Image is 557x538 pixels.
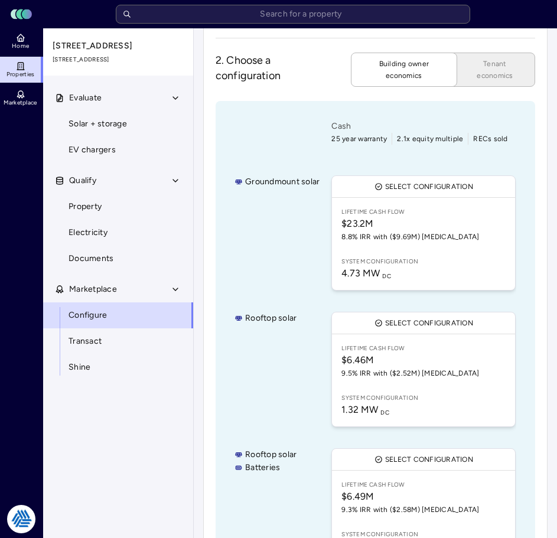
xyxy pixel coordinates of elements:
[332,198,515,290] a: Lifetime Cash Flow$23.2M8.8% IRR with ($9.69M) [MEDICAL_DATA]System configuration4.73 MW DC
[341,393,506,403] span: System configuration
[43,137,194,163] a: EV chargers
[465,58,525,81] span: Tenant economics
[69,174,96,187] span: Qualify
[385,454,473,465] span: Select configuration
[245,175,320,188] span: Groundmount solar
[380,409,389,416] sub: DC
[43,168,194,194] button: Qualify
[361,58,447,81] span: Building owner economics
[43,354,194,380] a: Shine
[332,334,515,426] a: Lifetime Cash Flow$6.46M9.5% IRR with ($2.52M) [MEDICAL_DATA]System configuration1.32 MW DC
[69,200,102,213] span: Property
[7,505,35,533] img: Tradition Energy
[69,118,127,131] span: Solar + storage
[341,480,506,490] span: Lifetime Cash Flow
[332,312,515,334] button: Select configuration
[69,252,113,265] span: Documents
[385,317,473,329] span: Select configuration
[385,181,473,193] span: Select configuration
[69,226,108,239] span: Electricity
[43,246,194,272] a: Documents
[43,328,194,354] a: Transact
[332,449,515,470] button: Select configuration
[382,272,391,280] sub: DC
[69,309,107,322] span: Configure
[445,53,535,87] button: Tenant economics
[341,231,506,243] span: 8.8% IRR with ($9.69M) [MEDICAL_DATA]
[397,133,463,145] span: 2.1x equity multiple
[43,276,194,302] button: Marketplace
[43,220,194,246] a: Electricity
[245,461,280,474] span: Batteries
[43,111,194,137] a: Solar + storage
[341,353,506,367] span: $6.46M
[331,120,516,133] span: Cash
[473,133,507,145] span: RECs sold
[6,71,35,78] span: Properties
[53,55,185,64] span: [STREET_ADDRESS]
[216,53,337,87] h3: 2. Choose a configuration
[341,207,506,217] span: Lifetime Cash Flow
[332,176,515,197] button: Select configuration
[245,312,297,325] span: Rooftop solar
[43,302,194,328] a: Configure
[341,504,506,516] span: 9.3% IRR with ($2.58M) [MEDICAL_DATA]
[43,85,194,111] button: Evaluate
[69,144,116,156] span: EV chargers
[341,344,506,353] span: Lifetime Cash Flow
[245,448,297,461] span: Rooftop solar
[341,490,506,504] span: $6.49M
[4,99,37,106] span: Marketplace
[341,367,506,379] span: 9.5% IRR with ($2.52M) [MEDICAL_DATA]
[53,40,185,53] span: [STREET_ADDRESS]
[341,268,391,279] span: 4.73 MW
[341,257,506,266] span: System configuration
[331,133,387,145] span: 25 year warranty
[69,92,102,105] span: Evaluate
[12,43,29,50] span: Home
[341,217,506,231] span: $23.2M
[351,53,457,87] button: Building owner economics
[69,335,102,348] span: Transact
[43,194,194,220] a: Property
[69,361,90,374] span: Shine
[116,5,470,24] input: Search for a property
[69,283,117,296] span: Marketplace
[341,404,389,415] span: 1.32 MW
